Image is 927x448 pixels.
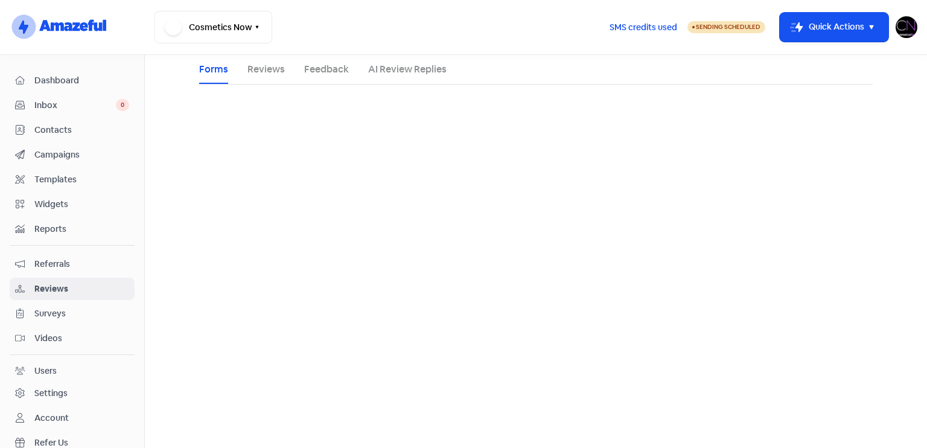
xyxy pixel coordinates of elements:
a: Referrals [10,253,135,275]
span: SMS credits used [610,21,677,34]
span: Referrals [34,258,129,270]
a: Surveys [10,302,135,325]
img: User [896,16,917,38]
a: Templates [10,168,135,191]
span: Templates [34,173,129,186]
a: Account [10,407,135,429]
a: Reports [10,218,135,240]
a: Widgets [10,193,135,216]
span: Contacts [34,124,129,136]
span: Inbox [34,99,116,112]
div: Users [34,365,57,377]
a: Feedback [304,62,349,77]
div: Settings [34,387,68,400]
button: Quick Actions [780,13,888,42]
a: Contacts [10,119,135,141]
a: Reviews [10,278,135,300]
span: Reviews [34,283,129,295]
a: Sending Scheduled [687,20,765,34]
a: Campaigns [10,144,135,166]
span: Widgets [34,198,129,211]
span: Surveys [34,307,129,320]
a: Dashboard [10,69,135,92]
a: Videos [10,327,135,350]
span: Reports [34,223,129,235]
a: Users [10,360,135,382]
a: Inbox 0 [10,94,135,117]
a: AI Review Replies [368,62,447,77]
span: 0 [116,99,129,111]
a: SMS credits used [599,20,687,33]
span: Dashboard [34,74,129,87]
span: Videos [34,332,129,345]
a: Reviews [247,62,285,77]
a: Forms [199,62,228,77]
a: Settings [10,382,135,405]
div: Account [34,412,69,424]
span: Campaigns [34,149,129,161]
button: Cosmetics Now [154,11,272,43]
span: Sending Scheduled [696,23,760,31]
